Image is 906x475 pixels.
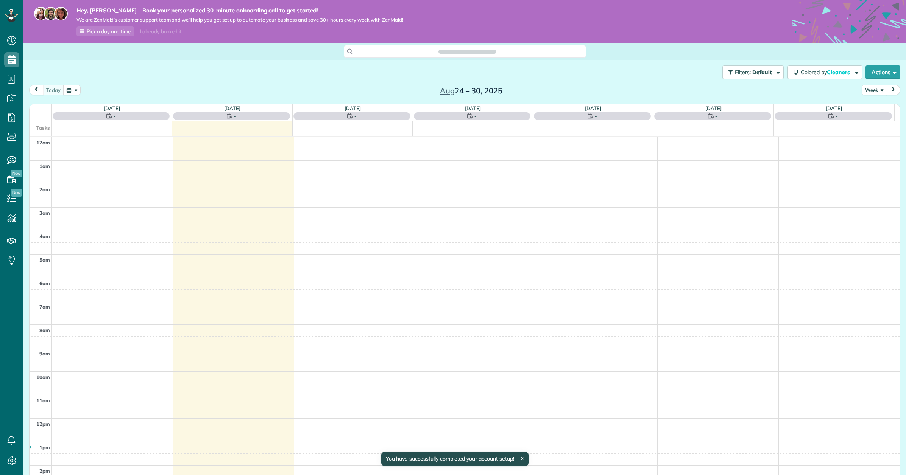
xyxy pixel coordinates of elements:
h2: 24 – 30, 2025 [424,87,518,95]
button: today [43,85,64,95]
span: 1am [39,163,50,169]
span: Aug [440,86,455,95]
span: 1pm [39,444,50,450]
strong: Hey, [PERSON_NAME] - Book your personalized 30-minute onboarding call to get started! [76,7,403,14]
a: [DATE] [826,105,842,111]
div: You have successfully completed your account setup! [381,452,528,466]
span: Tasks [36,125,50,131]
a: [DATE] [585,105,601,111]
a: [DATE] [224,105,240,111]
span: 11am [36,397,50,404]
span: 3am [39,210,50,216]
span: 2pm [39,468,50,474]
span: - [715,112,717,120]
span: Default [752,69,772,76]
span: 4am [39,233,50,239]
img: jorge-587dff0eeaa6aab1f244e6dc62b8924c3b6ad411094392a53c71c6c4a576187d.jpg [44,7,58,20]
span: New [11,189,22,197]
button: Filters: Default [722,65,784,79]
span: We are ZenMaid’s customer support team and we’ll help you get set up to automate your business an... [76,17,403,23]
button: Colored byCleaners [787,65,862,79]
span: 5am [39,257,50,263]
span: - [354,112,357,120]
span: Colored by [801,69,853,76]
span: 7am [39,304,50,310]
span: - [595,112,597,120]
span: - [234,112,236,120]
span: 8am [39,327,50,333]
span: Filters: [735,69,751,76]
span: 12am [36,140,50,146]
button: Actions [865,65,900,79]
button: Week [862,85,887,95]
span: New [11,170,22,177]
a: Filters: Default [719,65,784,79]
span: Search ZenMaid… [446,48,489,55]
span: 2am [39,186,50,192]
img: michelle-19f622bdf1676172e81f8f8fba1fb50e276960ebfe0243fe18214015130c80e4.jpg [54,7,68,20]
span: - [836,112,838,120]
a: [DATE] [465,105,481,111]
div: I already booked it [136,27,186,36]
a: [DATE] [104,105,120,111]
a: [DATE] [345,105,361,111]
a: Pick a day and time [76,26,134,36]
span: - [114,112,116,120]
button: next [886,85,900,95]
a: [DATE] [705,105,722,111]
button: prev [29,85,44,95]
span: - [474,112,477,120]
span: Cleaners [827,69,851,76]
span: 6am [39,280,50,286]
span: 12pm [36,421,50,427]
span: 10am [36,374,50,380]
span: Pick a day and time [87,28,131,34]
img: maria-72a9807cf96188c08ef61303f053569d2e2a8a1cde33d635c8a3ac13582a053d.jpg [34,7,48,20]
span: 9am [39,351,50,357]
